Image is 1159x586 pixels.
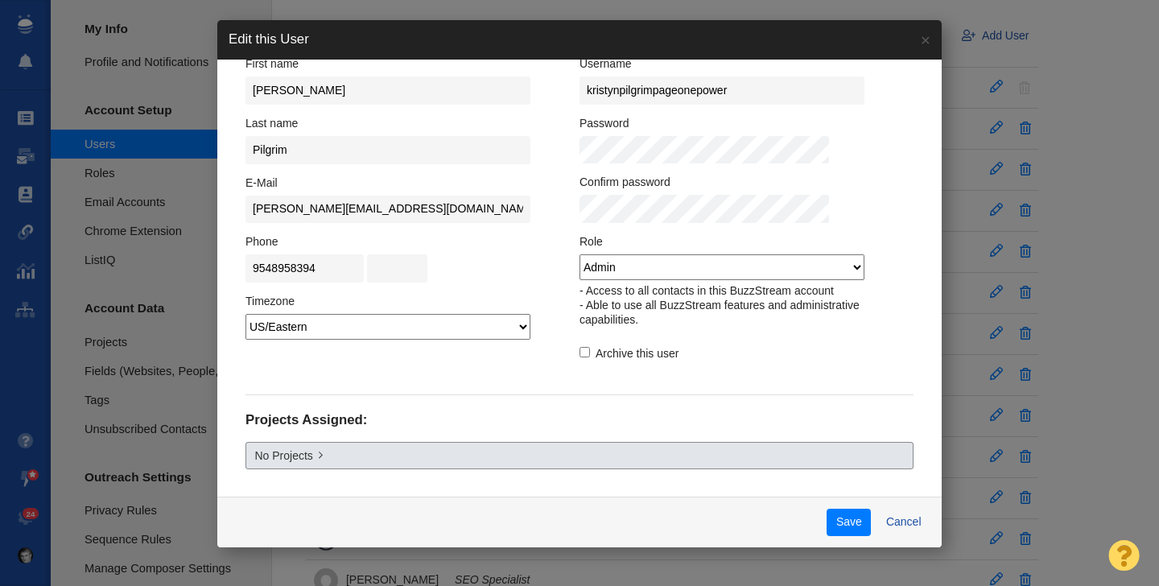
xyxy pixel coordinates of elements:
[245,56,299,71] label: First name
[579,116,629,130] label: Password
[579,56,632,71] label: Username
[579,234,603,249] label: Role
[827,509,871,536] button: Save
[245,116,298,130] label: Last name
[579,283,880,327] p: - Access to all contacts in this BuzzStream account - Able to use all BuzzStream features and adm...
[245,412,914,428] h4: Projects Assigned:
[579,175,670,189] label: Confirm password
[579,346,678,361] label: Archive this user
[579,347,590,357] input: Archive this user
[255,448,313,464] span: No Projects
[245,234,278,249] label: Phone
[245,175,278,190] label: E-Mail
[229,31,309,47] h4: Edit this User
[876,509,930,536] button: Cancel
[909,20,942,60] a: ×
[245,294,295,308] label: Timezone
